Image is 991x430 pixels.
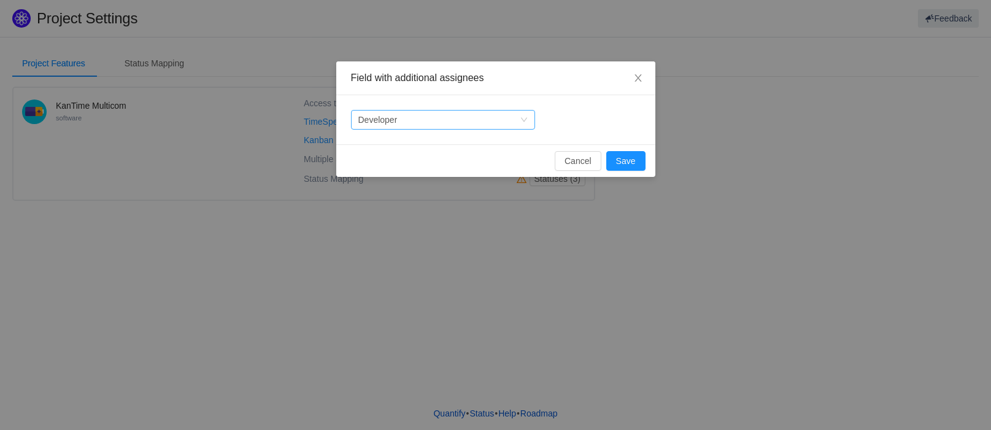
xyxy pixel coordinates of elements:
[606,151,646,171] button: Save
[621,61,655,96] button: Close
[351,71,641,85] div: Field with additional assignees
[633,73,643,83] i: icon: close
[555,151,601,171] button: Cancel
[358,111,398,129] div: Developer
[520,116,528,125] i: icon: down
